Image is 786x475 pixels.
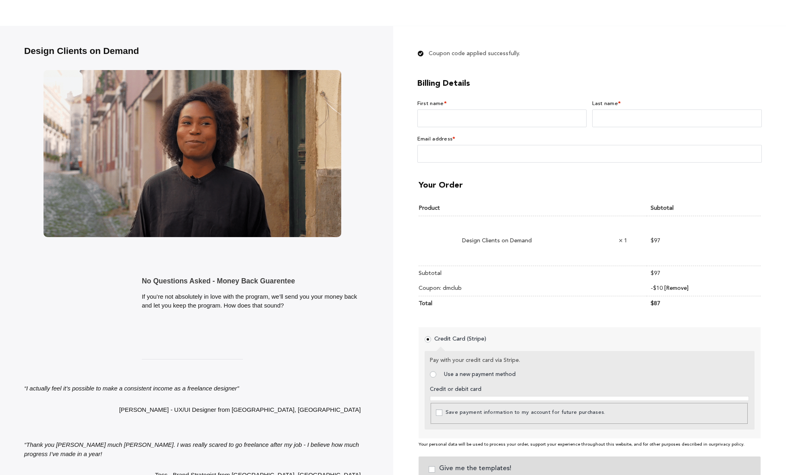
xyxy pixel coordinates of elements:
p: Your personal data will be used to process your order, support your experience throughout this we... [419,442,761,448]
th: Subtotal [647,201,761,216]
bdi: 97 [651,271,660,276]
abbr: required [444,101,447,106]
p: “I actually feel it’s possible to make a consistent income as a freelance designer” [24,384,361,393]
bdi: 97 [651,238,660,244]
bdi: 87 [651,301,660,306]
label: First name [417,101,587,106]
span: $ [651,271,654,276]
p: Pay with your credit card via Stripe. [430,357,749,365]
div: Design Clients on Demand [462,237,611,245]
img: Design Club Intro-high [44,70,341,237]
th: Product [419,201,647,216]
span: $ [651,238,654,244]
h3: Your order [417,178,762,200]
span: $ [653,285,656,291]
label: Credit Card (Stripe) [434,336,486,342]
abbr: required [452,136,455,142]
strong: × 1 [619,237,627,245]
span: $ [651,301,654,306]
p: [PERSON_NAME] - UX/UI Designer from [GEOGRAPHIC_DATA], [GEOGRAPHIC_DATA] [24,405,361,419]
th: Total [419,296,647,312]
p: “Thank you [PERSON_NAME] much [PERSON_NAME]. I was really scared to go freelance after my job - I... [24,440,361,458]
h3: No Questions Asked - Money Back Guarentee [142,276,361,286]
a: privacy policy [715,442,743,447]
label: Last name [592,101,762,106]
abbr: required [618,101,621,106]
a: [Remove] [664,285,689,291]
span: Give me the templates! [439,465,511,472]
div: Coupon code applied successfully. [417,44,762,60]
th: Coupon: dmclub [419,281,647,296]
label: Email address [417,136,762,142]
td: - [647,281,761,296]
h3: Billing details [417,78,762,90]
input: Give me the templates! [429,466,435,473]
p: If you’re not absolutely in love with the program, we’ll send you your money back and let you kee... [142,292,361,314]
label: Credit or debit card [430,387,481,392]
label: Use a new payment method [444,372,516,377]
label: Save payment information to my account for future purchases. [446,410,606,415]
span: Design Clients on Demand [24,46,139,56]
th: Subtotal [419,266,647,281]
span: 10 [653,285,663,291]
